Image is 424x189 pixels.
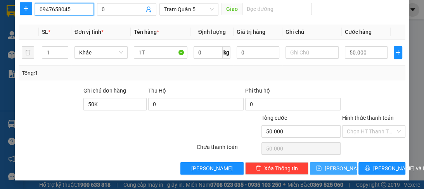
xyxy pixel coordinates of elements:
[345,29,372,35] span: Cước hàng
[134,46,187,59] input: VD: Bàn, Ghế
[42,29,48,35] span: SL
[310,162,357,175] button: save[PERSON_NAME]
[237,46,279,59] input: 0
[264,164,298,173] span: Xóa Thông tin
[191,164,233,173] span: [PERSON_NAME]
[164,3,214,15] span: Trạm Quận 5
[237,29,265,35] span: Giá trị hàng
[145,6,152,12] span: user-add
[148,87,166,94] span: Thu Hộ
[342,115,394,121] label: Hình thức thanh toán
[261,115,287,121] span: Tổng cước
[196,143,261,156] div: Chưa thanh toán
[394,49,402,56] span: plus
[282,24,342,40] th: Ghi chú
[83,98,147,110] input: Ghi chú đơn hàng
[222,3,242,15] span: Giao
[20,2,32,15] button: plus
[20,5,32,12] span: plus
[22,46,34,59] button: delete
[74,29,104,35] span: Đơn vị tính
[242,3,312,15] input: Dọc đường
[198,29,226,35] span: Định lượng
[286,46,339,59] input: Ghi Chú
[256,165,261,171] span: delete
[325,164,366,173] span: [PERSON_NAME]
[245,86,341,98] div: Phí thu hộ
[358,162,405,175] button: printer[PERSON_NAME] và In
[365,165,370,171] span: printer
[83,87,126,94] label: Ghi chú đơn hàng
[316,165,322,171] span: save
[180,162,244,175] button: [PERSON_NAME]
[134,29,159,35] span: Tên hàng
[79,47,123,58] span: Khác
[22,69,164,77] div: Tổng: 1
[394,46,402,59] button: plus
[223,46,230,59] span: kg
[245,162,308,175] button: deleteXóa Thông tin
